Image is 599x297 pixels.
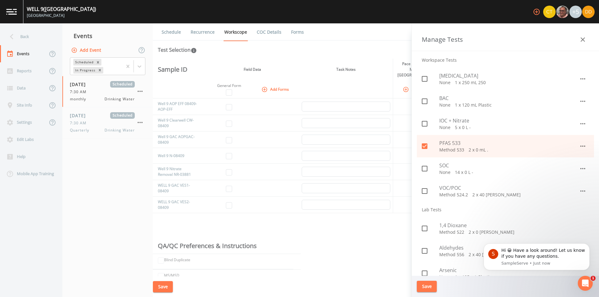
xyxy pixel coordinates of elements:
div: SOCNone 14 x 0 L - [417,157,594,180]
span: monthly [70,96,90,102]
p: None 1 x 125 mL Plastic [439,274,589,280]
p: None 5 x 0 L - [439,124,579,131]
p: None 14 x 0 L - [439,169,579,175]
img: e2d790fa78825a4bb76dcb6ab311d44c [556,6,569,18]
span: [MEDICAL_DATA] [439,72,579,79]
p: Method 556 2 x 40 [PERSON_NAME] [439,251,589,258]
span: Aldehydes [439,244,589,251]
span: Scheduled [110,112,135,119]
p: Method 533 2 x 0 mL . [439,147,579,153]
button: Save [153,281,173,293]
td: Well 9 Clearwell CW-08409 [153,115,200,132]
span: Drinking Water [105,127,135,133]
th: Field Data [206,59,299,80]
div: AldehydesMethod 556 2 x 40 [PERSON_NAME] [417,240,594,262]
th: QA/QC Preferences & Instructions [153,238,293,254]
div: WELL 9 ([GEOGRAPHIC_DATA]) [27,5,96,13]
div: Events [62,28,153,44]
a: Forms [290,23,305,41]
span: IOC + Nitrate [439,117,579,124]
p: Method 524.2 2 x 40 [PERSON_NAME] [439,192,579,198]
div: [GEOGRAPHIC_DATA] [27,13,96,18]
button: Add Tests [402,84,431,94]
span: SOC [439,162,579,169]
img: 7d98d358f95ebe5908e4de0cdde0c501 [582,6,595,18]
li: Workspace Tests [417,53,594,68]
iframe: Intercom notifications message [474,234,599,280]
span: [DATE] [70,81,90,88]
p: None 1 x 120 mL Plastic [439,102,579,108]
div: BACNone 1 x 120 mL Plastic [417,90,594,113]
div: Chris Tobin [543,6,556,18]
div: 1,4 DioxaneMethod 522 2 x 0 [PERSON_NAME] [417,217,594,240]
span: PFAS 533 [439,139,579,147]
div: +5 [569,6,582,18]
div: ArsenicNone 1 x 125 mL Plastic [417,262,594,285]
div: PFAS 533Method 533 2 x 0 mL . [417,135,594,157]
iframe: Intercom live chat [578,276,593,291]
span: 1 [591,276,596,281]
button: Add Event [70,45,104,56]
a: [DATE]Scheduled7:30 AMmonthlyDrinking Water [62,76,153,107]
a: Schedule [161,23,182,41]
h3: Manage Tests [422,35,463,45]
a: [DATE]Scheduled7:30 AMQuarterlyDrinking Water [62,107,153,138]
div: General Form [208,83,250,89]
span: [DATE] [70,112,90,119]
span: 1,4 Dioxane [439,222,589,229]
img: logo [6,9,17,15]
a: Recurrence [190,23,216,41]
a: Workscope [223,23,248,41]
div: [MEDICAL_DATA]None 1 x 250 mL 250 [417,68,594,90]
div: Remove Scheduled [95,59,101,65]
img: 7f2cab73c0e50dc3fbb7023805f649db [543,6,556,18]
span: BAC [439,94,579,102]
button: Save [417,281,437,292]
span: 7:30 AM [70,89,90,95]
div: VOC/POCMethod 524.2 2 x 40 [PERSON_NAME] [417,180,594,202]
p: None 1 x 250 mL 250 [439,79,579,86]
div: Remove In Progress [96,67,103,74]
label: Blind Duplicate [164,257,190,263]
th: Pace Analytical - Melville [GEOGRAPHIC_DATA] [393,59,440,80]
div: Mike Franklin [556,6,569,18]
td: Well 9 Nitrate Removal NR-03881 [153,164,200,180]
td: Well 9 GAC AOPGAC-08409 [153,132,200,148]
span: Drinking Water [105,96,135,102]
th: Task Notes [299,59,393,80]
td: Well 9 AOP EFF 08409-AOP-EFF [153,98,200,115]
span: Quarterly [70,127,93,133]
label: MS/MSD [164,273,179,278]
span: Arsenic [439,266,589,274]
div: Test Selection [158,46,197,54]
span: Scheduled [110,81,135,88]
button: Add Forms [260,84,291,94]
td: Well 9 N-08409 [153,148,200,164]
span: VOC/POC [439,184,579,192]
span: 7:30 AM [70,120,90,126]
svg: In this section you'll be able to select the analytical test to run, based on the media type, and... [191,47,197,54]
td: WELL 9 GAC VES2-08409 [153,197,200,213]
a: COC Details [256,23,282,41]
td: WELL 9 GAC VES1-08409 [153,180,200,197]
div: IOC + NitrateNone 5 x 0 L - [417,113,594,135]
p: Method 522 2 x 0 [PERSON_NAME] [439,229,589,235]
div: In Progress [73,67,96,74]
th: Sample ID [153,59,200,80]
li: Lab Tests [417,202,594,217]
div: Scheduled [73,59,95,65]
